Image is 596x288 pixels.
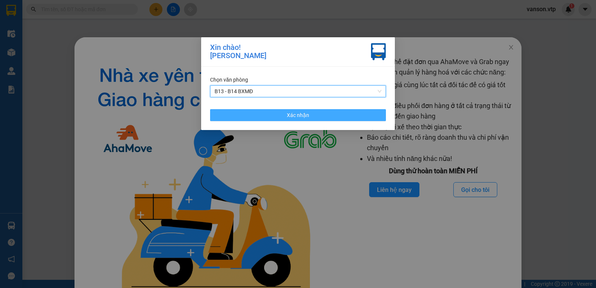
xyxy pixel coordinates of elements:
div: Xin chào! [PERSON_NAME] [210,43,266,60]
span: Xác nhận [287,111,309,119]
div: Chọn văn phòng [210,76,386,84]
button: Xác nhận [210,109,386,121]
span: B13 - B14 BXMĐ [215,86,381,97]
img: vxr-icon [371,43,386,60]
